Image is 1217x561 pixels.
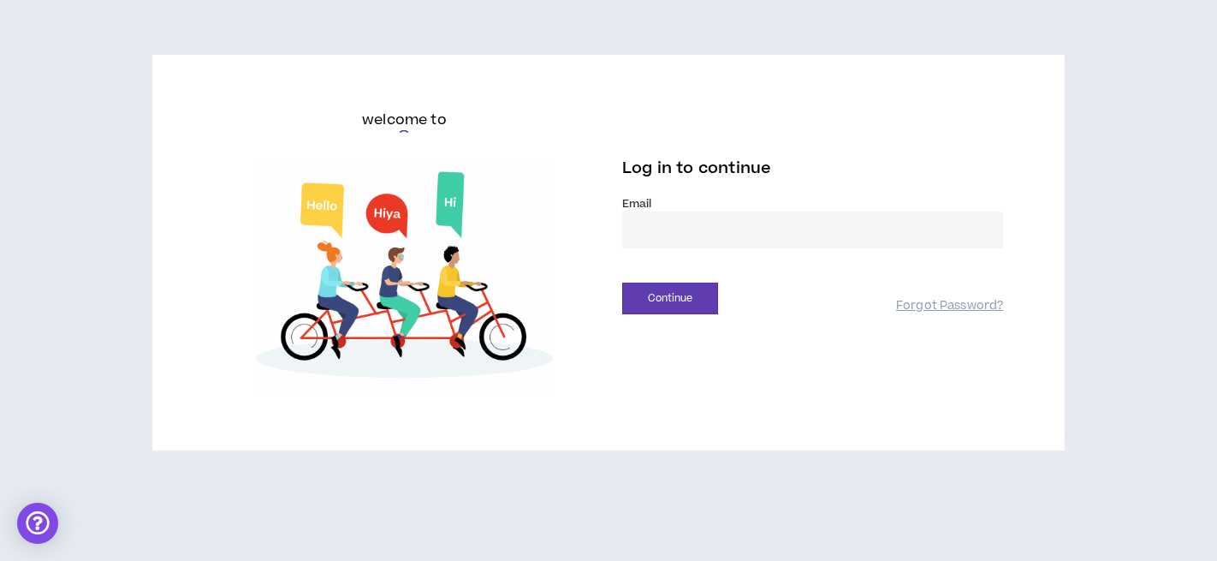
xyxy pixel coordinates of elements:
img: Welcome to Wripple [214,159,595,396]
h6: welcome to [362,110,447,130]
a: Forgot Password? [896,298,1003,314]
button: Continue [622,283,718,314]
span: Log in to continue [622,158,771,179]
label: Email [622,196,1003,212]
div: Open Intercom Messenger [17,503,58,544]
